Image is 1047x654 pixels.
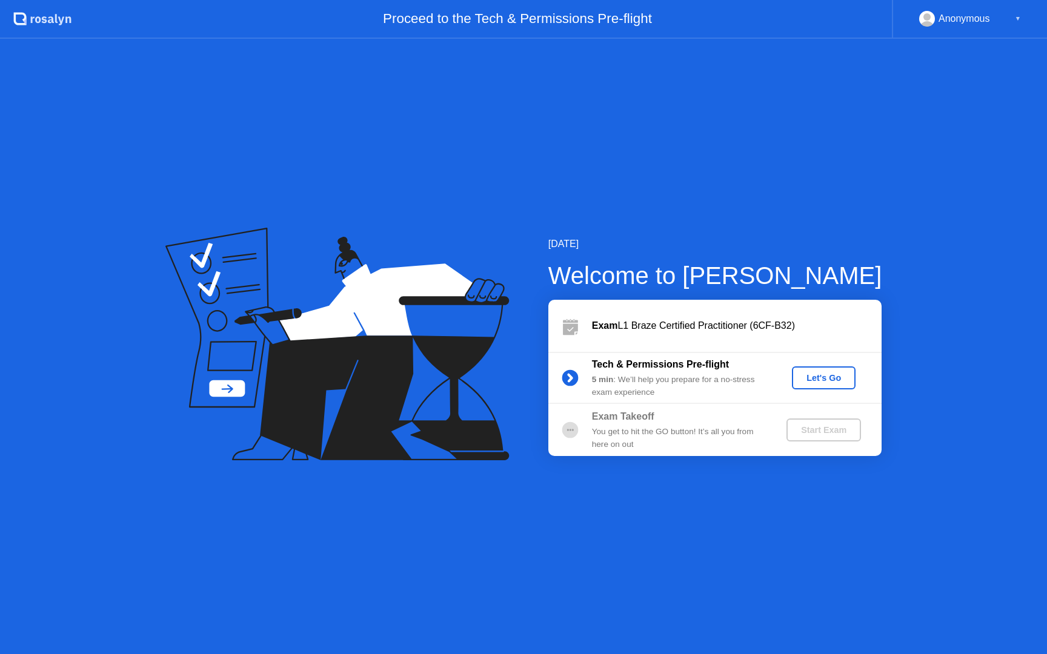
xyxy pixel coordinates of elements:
[592,319,882,333] div: L1 Braze Certified Practitioner (6CF-B32)
[939,11,990,27] div: Anonymous
[592,375,614,384] b: 5 min
[791,425,856,435] div: Start Exam
[592,320,618,331] b: Exam
[592,359,729,369] b: Tech & Permissions Pre-flight
[548,257,882,294] div: Welcome to [PERSON_NAME]
[797,373,851,383] div: Let's Go
[592,374,766,398] div: : We’ll help you prepare for a no-stress exam experience
[792,366,856,389] button: Let's Go
[1015,11,1021,27] div: ▼
[592,426,766,451] div: You get to hit the GO button! It’s all you from here on out
[548,237,882,251] div: [DATE]
[592,411,654,421] b: Exam Takeoff
[786,418,861,441] button: Start Exam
